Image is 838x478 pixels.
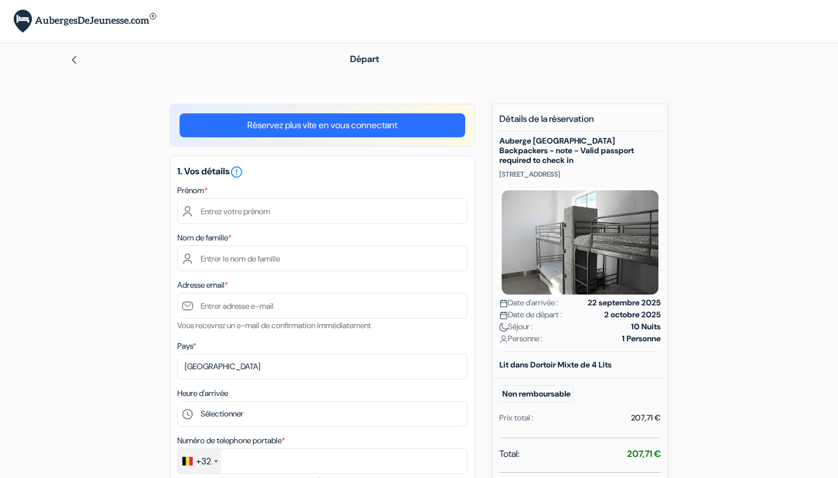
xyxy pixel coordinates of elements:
[499,447,519,461] span: Total:
[499,323,508,332] img: moon.svg
[499,113,661,132] h5: Détails de la réservation
[499,311,508,320] img: calendar.svg
[499,321,533,333] span: Séjour :
[588,297,661,309] strong: 22 septembre 2025
[499,359,612,370] b: Lit dans Dortoir Mixte de 4 Lits
[177,232,231,244] label: Nom de famille
[196,455,211,468] div: +32
[177,198,467,224] input: Entrez votre prénom
[180,113,465,137] a: Réservez plus vite en vous connectant
[230,165,243,179] i: error_outline
[230,165,243,177] a: error_outline
[177,320,371,330] small: Vous recevrez un e-mail de confirmation immédiatement
[177,246,467,271] input: Entrer le nom de famille
[177,340,196,352] label: Pays
[499,170,661,179] p: [STREET_ADDRESS]
[177,279,228,291] label: Adresse email
[627,448,661,460] strong: 207,71 €
[499,297,558,309] span: Date d'arrivée :
[14,10,156,33] img: AubergesDeJeunesse.com
[178,449,221,473] div: Belgium (België): +32
[70,55,79,64] img: left_arrow.svg
[499,385,573,403] small: Non remboursable
[499,335,508,344] img: user_icon.svg
[177,293,467,318] input: Entrer adresse e-mail
[499,333,543,345] span: Personne :
[499,299,508,308] img: calendar.svg
[177,387,228,399] label: Heure d'arrivée
[622,333,661,345] strong: 1 Personne
[350,53,379,65] span: Départ
[177,435,285,447] label: Numéro de telephone portable
[499,309,562,321] span: Date de départ :
[631,412,661,424] div: 207,71 €
[499,412,534,424] div: Prix total :
[177,165,467,179] h5: 1. Vos détails
[177,185,208,197] label: Prénom
[604,309,661,321] strong: 2 octobre 2025
[631,321,661,333] strong: 10 Nuits
[499,136,661,165] h5: Auberge [GEOGRAPHIC_DATA] Backpackers - note - Valid passport required to check in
